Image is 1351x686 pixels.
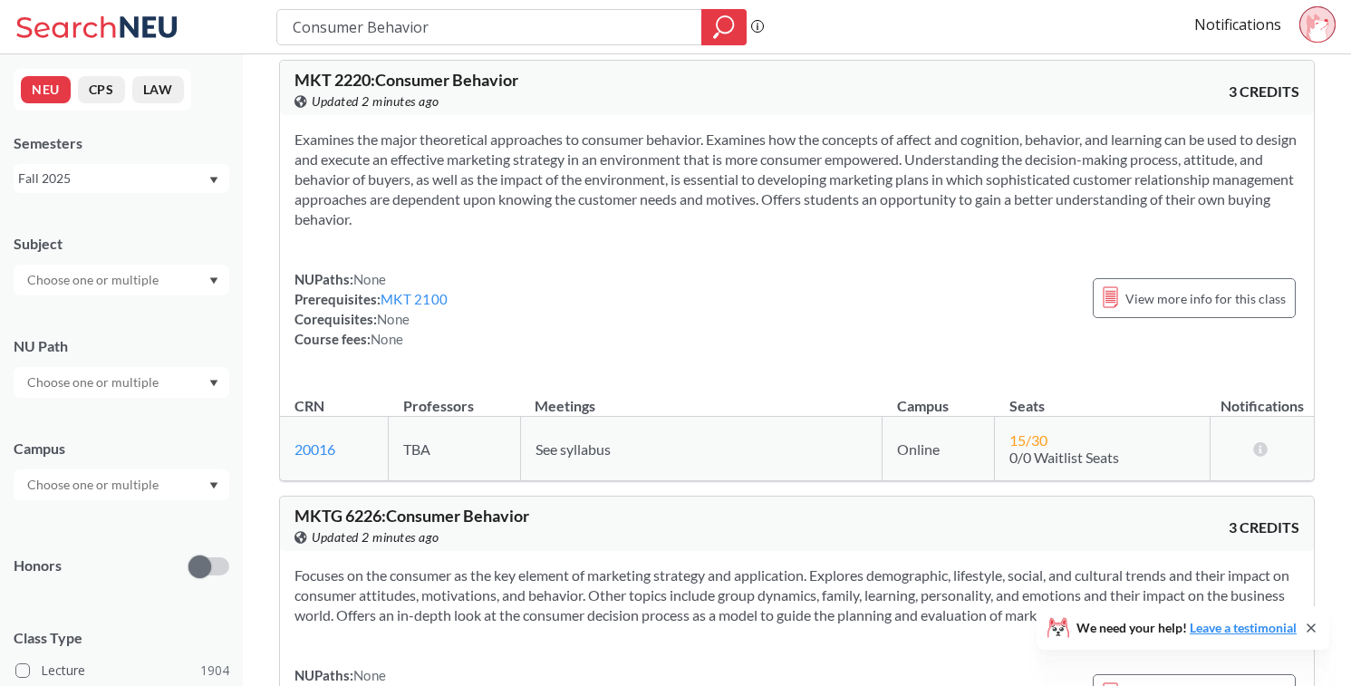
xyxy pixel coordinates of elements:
span: MKTG 6226 : Consumer Behavior [294,506,529,526]
a: MKT 2100 [381,291,448,307]
span: None [377,311,410,327]
a: 20016 [294,440,335,458]
div: Fall 2025 [18,169,207,188]
th: Meetings [520,378,882,417]
input: Choose one or multiple [18,372,170,393]
div: Dropdown arrow [14,367,229,398]
button: CPS [78,76,125,103]
span: 15 / 30 [1009,431,1047,449]
span: Updated 2 minutes ago [312,527,439,547]
div: Subject [14,234,229,254]
span: See syllabus [536,440,611,458]
div: Fall 2025Dropdown arrow [14,164,229,193]
span: 1904 [200,661,229,681]
span: Updated 2 minutes ago [312,92,439,111]
span: None [353,667,386,683]
td: Online [883,417,995,481]
svg: Dropdown arrow [209,380,218,387]
svg: Dropdown arrow [209,277,218,285]
span: None [371,331,403,347]
th: Campus [883,378,995,417]
div: NU Path [14,336,229,356]
span: We need your help! [1076,622,1297,634]
th: Professors [389,378,520,417]
button: LAW [132,76,184,103]
section: Examines the major theoretical approaches to consumer behavior. Examines how the concepts of affe... [294,130,1299,229]
span: MKT 2220 : Consumer Behavior [294,70,518,90]
a: Notifications [1194,14,1281,34]
th: Notifications [1211,378,1314,417]
label: Lecture [15,659,229,682]
div: NUPaths: Prerequisites: Corequisites: Course fees: [294,269,448,349]
span: Class Type [14,628,229,648]
span: 3 CREDITS [1229,82,1299,101]
span: None [353,271,386,287]
svg: magnifying glass [713,14,735,40]
span: 3 CREDITS [1229,517,1299,537]
span: View more info for this class [1125,287,1286,310]
div: magnifying glass [701,9,747,45]
a: Leave a testimonial [1190,620,1297,635]
div: CRN [294,396,324,416]
td: TBA [389,417,520,481]
input: Choose one or multiple [18,474,170,496]
input: Choose one or multiple [18,269,170,291]
svg: Dropdown arrow [209,177,218,184]
div: Dropdown arrow [14,469,229,500]
div: Campus [14,439,229,459]
th: Seats [995,378,1211,417]
button: NEU [21,76,71,103]
p: Honors [14,556,62,576]
section: Focuses on the consumer as the key element of marketing strategy and application. Explores demogr... [294,565,1299,625]
input: Class, professor, course number, "phrase" [291,12,689,43]
div: Dropdown arrow [14,265,229,295]
svg: Dropdown arrow [209,482,218,489]
span: 0/0 Waitlist Seats [1009,449,1119,466]
div: Semesters [14,133,229,153]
